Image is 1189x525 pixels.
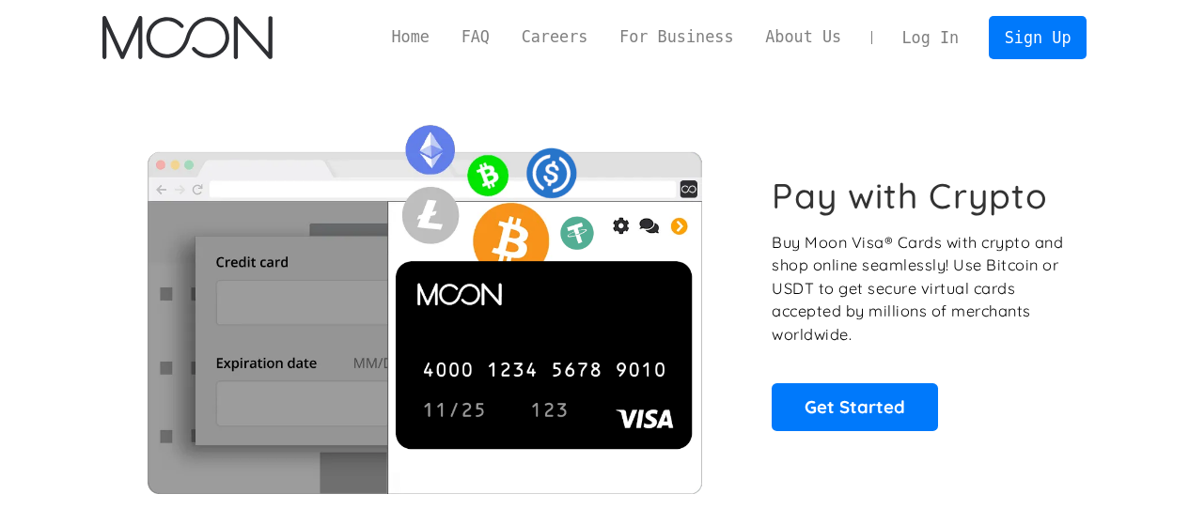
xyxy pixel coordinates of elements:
[772,231,1066,347] p: Buy Moon Visa® Cards with crypto and shop online seamlessly! Use Bitcoin or USDT to get secure vi...
[886,17,975,58] a: Log In
[102,16,273,59] img: Moon Logo
[749,25,857,49] a: About Us
[772,175,1048,217] h1: Pay with Crypto
[376,25,446,49] a: Home
[772,383,938,430] a: Get Started
[102,16,273,59] a: home
[603,25,749,49] a: For Business
[102,112,746,493] img: Moon Cards let you spend your crypto anywhere Visa is accepted.
[989,16,1087,58] a: Sign Up
[446,25,506,49] a: FAQ
[506,25,603,49] a: Careers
